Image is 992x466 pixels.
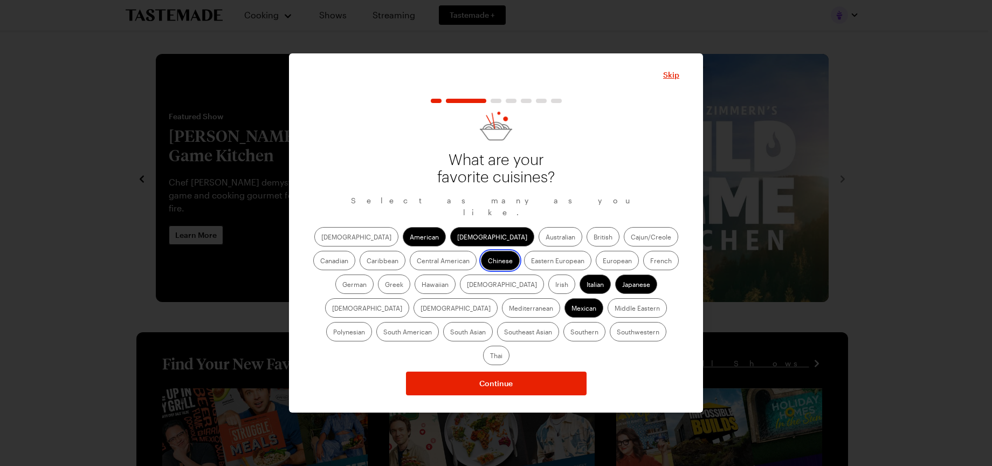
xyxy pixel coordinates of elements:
label: Central American [410,251,477,270]
p: What are your favorite cuisines? [431,152,561,186]
p: Select as many as you like. [313,195,679,218]
label: American [403,227,446,246]
label: Southern [563,322,605,341]
label: Cajun/Creole [624,227,678,246]
button: NextStepButton [406,372,587,395]
span: Continue [479,378,513,389]
label: Australian [539,227,582,246]
label: French [643,251,679,270]
label: Polynesian [326,322,372,341]
label: Mediterranean [502,298,560,318]
label: German [335,275,374,294]
label: [DEMOGRAPHIC_DATA] [414,298,498,318]
label: Eastern European [524,251,591,270]
label: Japanese [615,275,657,294]
label: Mexican [564,298,603,318]
label: Chinese [481,251,520,270]
label: British [587,227,619,246]
label: [DEMOGRAPHIC_DATA] [450,227,534,246]
label: Italian [580,275,611,294]
span: Skip [663,70,679,80]
label: South American [376,322,439,341]
label: Southwestern [610,322,666,341]
label: Irish [548,275,575,294]
label: [DEMOGRAPHIC_DATA] [314,227,398,246]
label: Thai [483,346,509,365]
label: [DEMOGRAPHIC_DATA] [460,275,544,294]
label: South Asian [443,322,493,341]
label: Greek [378,275,410,294]
label: Southeast Asian [497,322,559,341]
label: European [596,251,639,270]
label: Middle Eastern [608,298,667,318]
label: Caribbean [360,251,405,270]
label: Hawaiian [415,275,456,294]
label: Canadian [313,251,355,270]
button: Close [663,70,679,80]
label: [DEMOGRAPHIC_DATA] [325,298,409,318]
